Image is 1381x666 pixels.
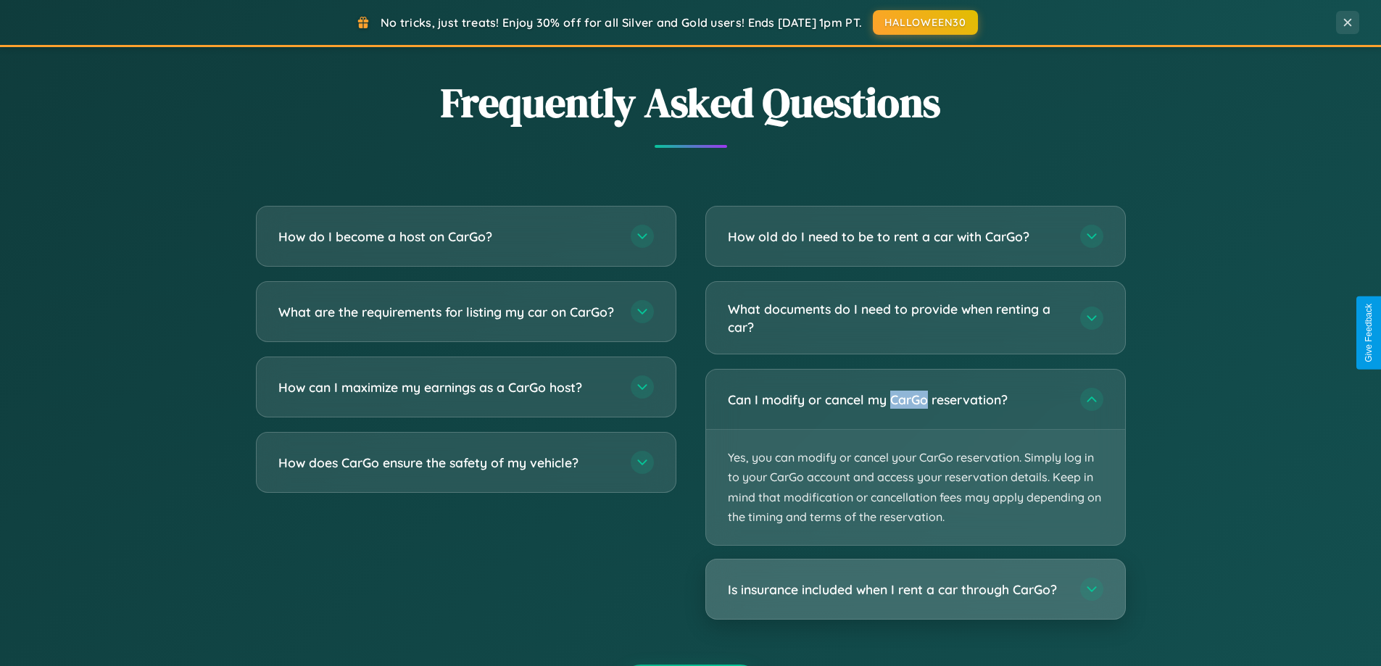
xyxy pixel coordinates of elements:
h3: How can I maximize my earnings as a CarGo host? [278,378,616,396]
h3: Is insurance included when I rent a car through CarGo? [728,580,1066,599]
h3: Can I modify or cancel my CarGo reservation? [728,391,1066,409]
h3: How does CarGo ensure the safety of my vehicle? [278,454,616,472]
h3: What are the requirements for listing my car on CarGo? [278,303,616,321]
p: Yes, you can modify or cancel your CarGo reservation. Simply log in to your CarGo account and acc... [706,430,1125,545]
h3: How do I become a host on CarGo? [278,228,616,246]
h2: Frequently Asked Questions [256,75,1126,130]
h3: What documents do I need to provide when renting a car? [728,300,1066,336]
div: Give Feedback [1364,304,1374,362]
button: HALLOWEEN30 [873,10,978,35]
h3: How old do I need to be to rent a car with CarGo? [728,228,1066,246]
span: No tricks, just treats! Enjoy 30% off for all Silver and Gold users! Ends [DATE] 1pm PT. [381,15,862,30]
